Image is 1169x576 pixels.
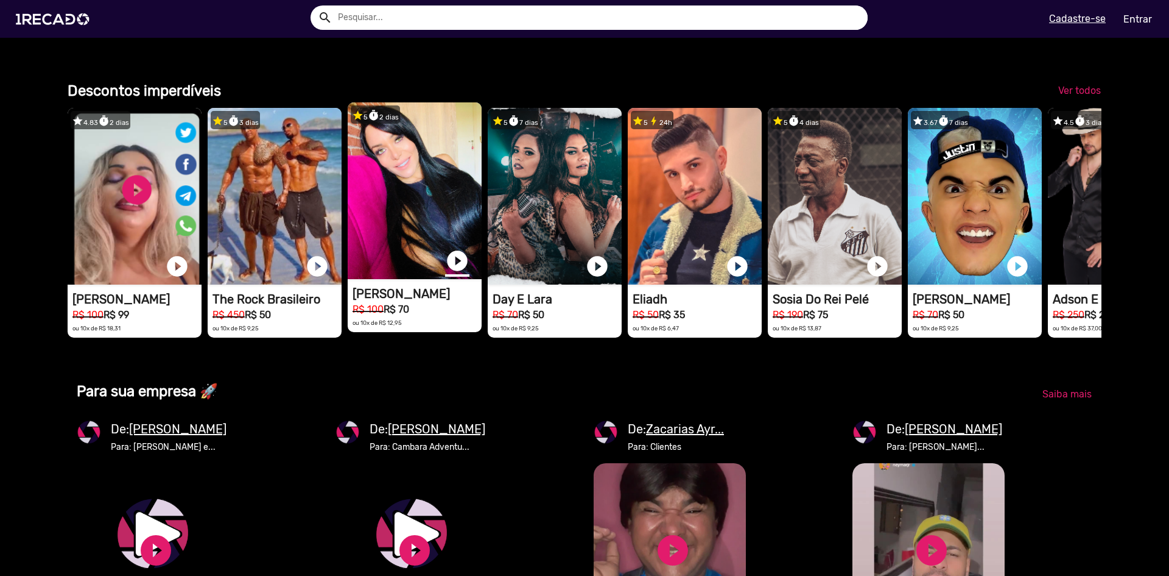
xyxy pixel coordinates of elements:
small: R$ 70 [493,309,518,321]
mat-icon: Example home icon [318,10,332,25]
mat-card-subtitle: Para: Cambara Adventu... [370,441,485,453]
b: R$ 200 [1084,309,1117,321]
video: 1RECADO vídeos dedicados para fãs e empresas [208,108,342,285]
a: play_circle_filled [396,532,433,569]
span: Saiba mais [1042,388,1092,400]
u: Cadastre-se [1049,13,1106,24]
a: play_circle_filled [585,254,609,279]
a: play_circle_filled [165,254,189,279]
h1: Eliadh [633,292,762,307]
small: R$ 450 [212,309,245,321]
video: 1RECADO vídeos dedicados para fãs e empresas [488,108,622,285]
a: play_circle_filled [865,254,890,279]
video: 1RECADO vídeos dedicados para fãs e empresas [908,108,1042,285]
b: R$ 70 [384,304,409,315]
span: Ver todos [1058,85,1101,96]
a: play_circle_filled [445,249,469,273]
mat-card-title: De: [628,420,724,438]
b: R$ 50 [518,309,544,321]
small: ou 10x de R$ 9,25 [493,325,539,332]
small: ou 10x de R$ 6,47 [633,325,679,332]
h1: [PERSON_NAME] [72,292,202,307]
u: Zacarias Ayr... [646,422,724,436]
b: Para sua empresa 🚀 [77,383,218,400]
video: 1RECADO vídeos dedicados para fãs e empresas [628,108,762,285]
video: 1RECADO vídeos dedicados para fãs e empresas [768,108,902,285]
b: R$ 35 [659,309,685,321]
mat-card-subtitle: Para: Clientes [628,441,724,453]
u: [PERSON_NAME] [905,422,1002,436]
a: Entrar [1115,9,1160,30]
b: Descontos imperdíveis [68,82,221,99]
mat-card-subtitle: Para: [PERSON_NAME] e... [111,441,226,453]
u: [PERSON_NAME] [129,422,226,436]
small: R$ 100 [72,309,104,321]
input: Pesquisar... [329,5,868,30]
a: play_circle_filled [655,532,691,569]
mat-card-title: De: [370,420,485,438]
small: ou 10x de R$ 12,95 [353,319,402,326]
h1: Day E Lara [493,292,622,307]
small: ou 10x de R$ 13,87 [773,325,821,332]
a: play_circle_filled [305,254,329,279]
small: ou 10x de R$ 9,25 [212,325,259,332]
b: R$ 99 [104,309,129,321]
b: R$ 75 [803,309,828,321]
small: ou 10x de R$ 18,31 [72,325,121,332]
mat-card-title: De: [111,420,226,438]
small: R$ 100 [353,304,384,315]
b: R$ 50 [938,309,964,321]
mat-card-subtitle: Para: [PERSON_NAME]... [886,441,1002,453]
video: 1RECADO vídeos dedicados para fãs e empresas [68,108,202,285]
h1: [PERSON_NAME] [353,286,482,301]
b: R$ 50 [245,309,271,321]
h1: Sosia Do Rei Pelé [773,292,902,307]
a: play_circle_filled [1005,254,1030,279]
a: play_circle_filled [913,532,950,569]
h1: [PERSON_NAME] [913,292,1042,307]
u: [PERSON_NAME] [388,422,485,436]
h1: The Rock Brasileiro [212,292,342,307]
small: R$ 190 [773,309,803,321]
a: play_circle_filled [138,532,174,569]
a: play_circle_filled [725,254,749,279]
small: ou 10x de R$ 9,25 [913,325,959,332]
small: ou 10x de R$ 37,00 [1053,325,1102,332]
video: 1RECADO vídeos dedicados para fãs e empresas [348,102,482,279]
small: R$ 250 [1053,309,1084,321]
mat-card-title: De: [886,420,1002,438]
small: R$ 70 [913,309,938,321]
small: R$ 50 [633,309,659,321]
button: Example home icon [314,6,335,27]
